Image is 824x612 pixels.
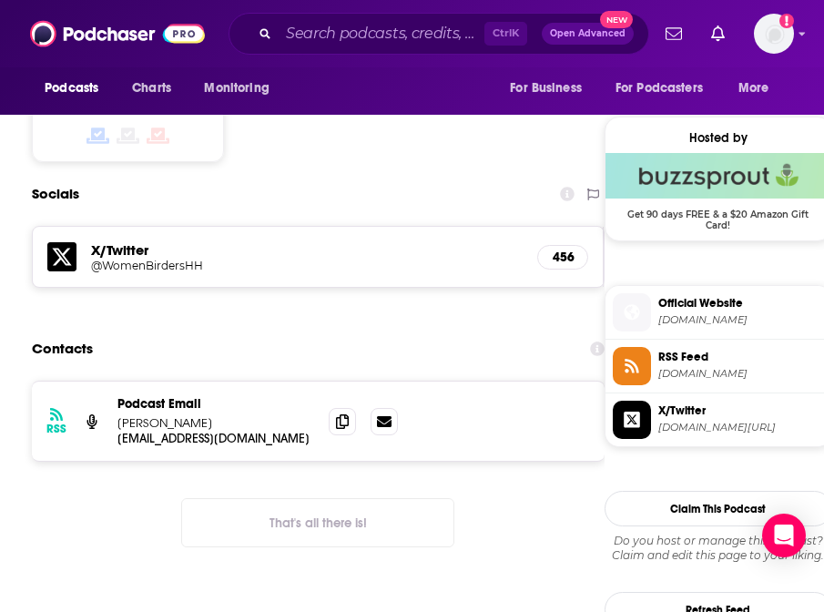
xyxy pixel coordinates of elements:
[30,16,205,51] img: Podchaser - Follow, Share and Rate Podcasts
[658,421,824,434] span: twitter.com/WomenBirdersHH
[726,71,792,106] button: open menu
[497,71,605,106] button: open menu
[117,431,314,446] p: [EMAIL_ADDRESS][DOMAIN_NAME]
[704,18,732,49] a: Show notifications dropdown
[762,514,806,557] div: Open Intercom Messenger
[204,76,269,101] span: Monitoring
[191,71,292,106] button: open menu
[91,259,523,272] a: @WomenBirdersHH
[613,347,824,385] a: RSS Feed[DOMAIN_NAME]
[754,14,794,54] span: Logged in as LBPublicity2
[550,29,626,38] span: Open Advanced
[91,241,523,259] h5: X/Twitter
[658,295,824,311] span: Official Website
[229,13,649,55] div: Search podcasts, credits, & more...
[32,331,93,366] h2: Contacts
[117,415,314,431] p: [PERSON_NAME]
[658,367,824,381] span: feeds.buzzsprout.com
[32,177,79,211] h2: Socials
[117,396,314,412] p: Podcast Email
[91,259,222,272] h5: @WomenBirdersHH
[658,313,824,327] span: buzzsprout.com
[754,14,794,54] img: User Profile
[600,11,633,28] span: New
[542,23,634,45] button: Open AdvancedNew
[120,71,182,106] a: Charts
[779,14,794,28] svg: Add a profile image
[658,403,824,419] span: X/Twitter
[658,18,689,49] a: Show notifications dropdown
[484,22,527,46] span: Ctrl K
[754,14,794,54] button: Show profile menu
[613,401,824,439] a: X/Twitter[DOMAIN_NAME][URL]
[45,76,98,101] span: Podcasts
[46,422,66,436] h3: RSS
[604,71,729,106] button: open menu
[32,71,122,106] button: open menu
[613,293,824,331] a: Official Website[DOMAIN_NAME]
[553,250,573,265] h5: 456
[132,76,171,101] span: Charts
[738,76,769,101] span: More
[658,349,824,365] span: RSS Feed
[279,19,484,48] input: Search podcasts, credits, & more...
[181,498,454,547] button: Nothing here.
[510,76,582,101] span: For Business
[615,76,703,101] span: For Podcasters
